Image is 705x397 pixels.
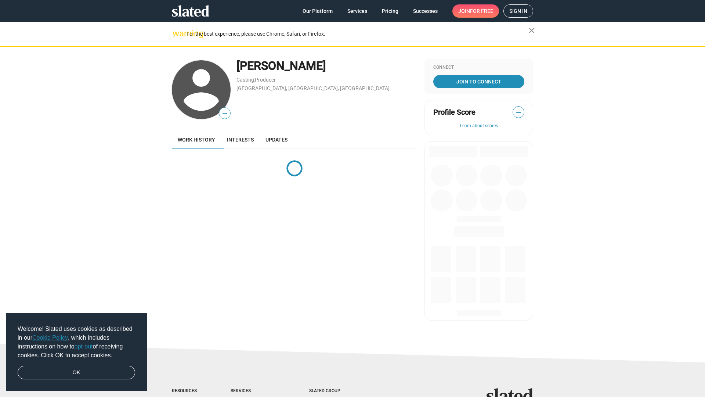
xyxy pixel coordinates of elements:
span: Interests [227,137,254,143]
div: cookieconsent [6,313,147,391]
span: — [513,108,524,117]
span: Services [347,4,367,18]
span: for free [470,4,493,18]
a: Cookie Policy [32,335,68,341]
span: Welcome! Slated uses cookies as described in our , which includes instructions on how to of recei... [18,325,135,360]
span: Successes [413,4,438,18]
a: Join To Connect [433,75,524,88]
span: , [254,78,255,82]
span: Our Platform [303,4,333,18]
a: Pricing [376,4,404,18]
div: Connect [433,65,524,71]
span: Pricing [382,4,398,18]
a: opt-out [75,343,93,350]
span: Sign in [509,5,527,17]
button: Learn about scores [433,123,524,129]
span: Join [458,4,493,18]
span: Profile Score [433,107,476,117]
div: For the best experience, please use Chrome, Safari, or Firefox. [187,29,529,39]
a: Sign in [503,4,533,18]
mat-icon: warning [173,29,181,38]
div: Resources [172,388,201,394]
a: [GEOGRAPHIC_DATA], [GEOGRAPHIC_DATA], [GEOGRAPHIC_DATA] [236,85,390,91]
span: — [219,109,230,118]
div: Slated Group [309,388,359,394]
a: dismiss cookie message [18,366,135,380]
a: Casting [236,77,254,83]
span: Work history [178,137,215,143]
a: Services [341,4,373,18]
div: [PERSON_NAME] [236,58,417,74]
a: Producer [255,77,276,83]
a: Our Platform [297,4,339,18]
a: Joinfor free [452,4,499,18]
span: Updates [265,137,288,143]
a: Work history [172,131,221,149]
a: Interests [221,131,260,149]
span: Join To Connect [435,75,523,88]
mat-icon: close [527,26,536,35]
a: Successes [407,4,444,18]
div: Services [231,388,280,394]
a: Updates [260,131,293,149]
